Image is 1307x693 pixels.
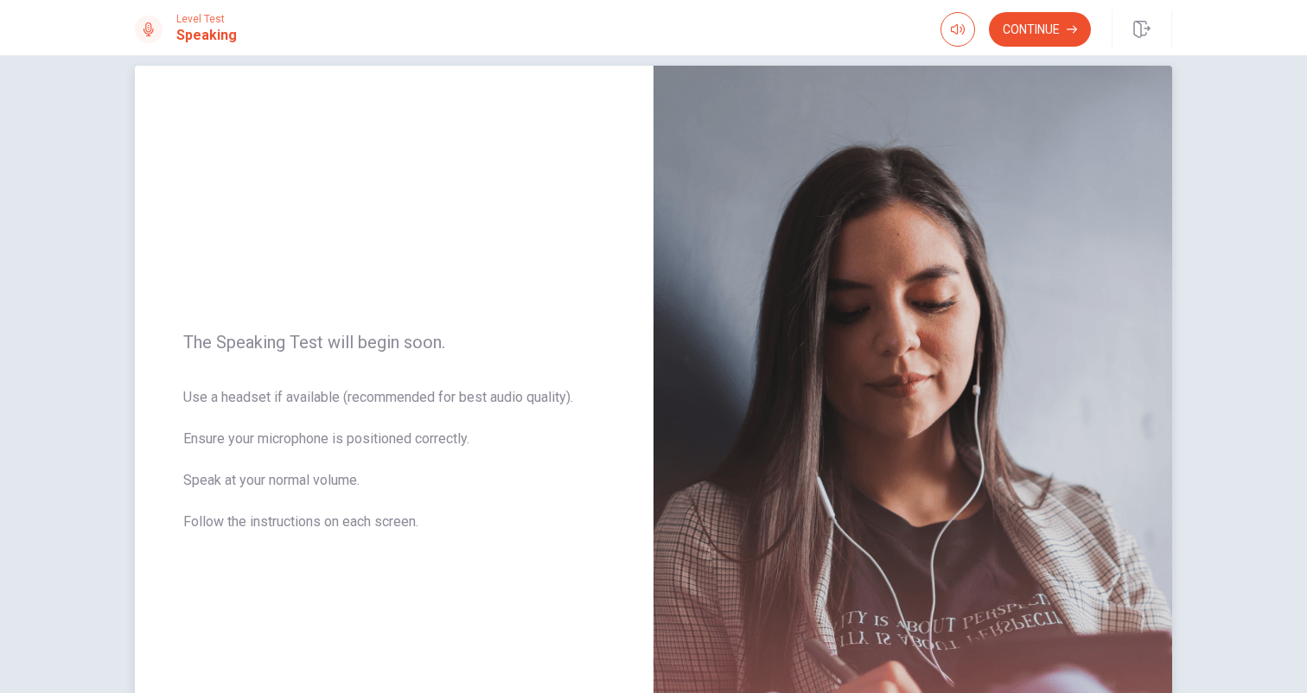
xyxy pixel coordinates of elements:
span: Use a headset if available (recommended for best audio quality). Ensure your microphone is positi... [183,387,605,553]
h1: Speaking [176,25,237,46]
button: Continue [989,12,1091,47]
span: Level Test [176,13,237,25]
span: The Speaking Test will begin soon. [183,332,605,353]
